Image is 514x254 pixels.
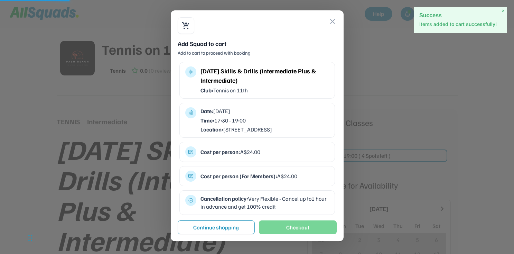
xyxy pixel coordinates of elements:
[200,66,329,85] div: [DATE] Skills & Drills (Intermediate Plus & Intermediate)
[178,49,337,56] div: Add to cart to proceed with booking
[328,17,337,26] button: close
[188,69,194,75] button: multitrack_audio
[200,126,223,133] strong: Location:
[419,12,502,18] h2: Success
[200,148,240,155] strong: Cost per person:
[200,172,329,180] div: A$24.00
[200,195,248,202] strong: Cancellation policy:
[200,87,213,94] strong: Club:
[200,148,329,156] div: A$24.00
[200,108,213,115] strong: Date:
[502,8,505,14] span: ×
[178,39,337,48] div: Add Squad to cart
[419,21,502,28] p: Items added to cart successfully!
[200,107,329,115] div: [DATE]
[200,195,329,210] div: Very Flexible - Cancel up to1 hour in advance and get 100% credit
[200,126,329,133] div: [STREET_ADDRESS]
[259,220,337,234] button: Checkout
[178,220,255,234] button: Continue shopping
[200,173,277,180] strong: Cost per person (For Members):
[182,21,190,30] button: shopping_cart_checkout
[200,117,329,124] div: 17:30 - 19:00
[200,117,214,124] strong: Time:
[200,87,329,94] div: Tennis on 11th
